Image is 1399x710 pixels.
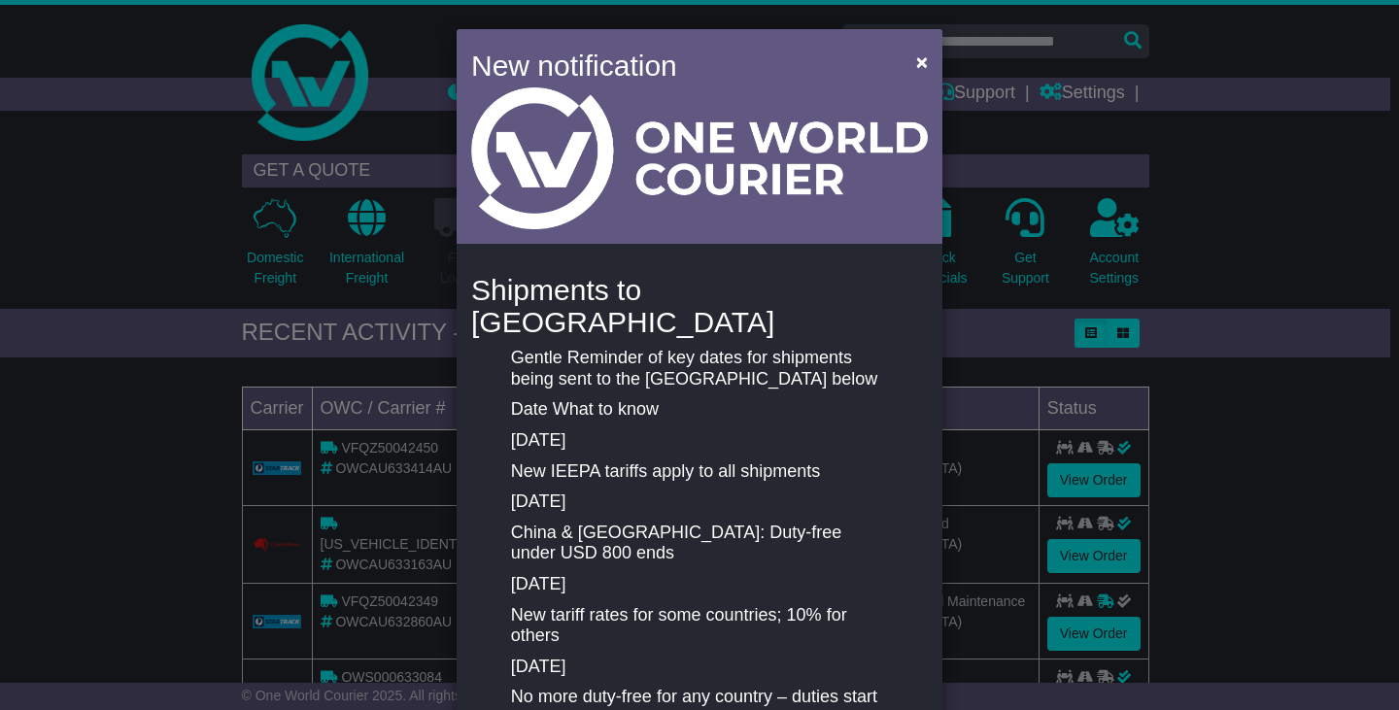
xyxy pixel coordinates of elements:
span: × [916,51,928,73]
p: New IEEPA tariffs apply to all shipments [511,461,888,483]
p: Date What to know [511,399,888,421]
p: China & [GEOGRAPHIC_DATA]: Duty-free under USD 800 ends [511,523,888,564]
p: [DATE] [511,657,888,678]
h4: New notification [471,44,888,87]
button: Close [906,42,938,82]
p: [DATE] [511,574,888,595]
p: Gentle Reminder of key dates for shipments being sent to the [GEOGRAPHIC_DATA] below [511,348,888,389]
p: [DATE] [511,430,888,452]
p: New tariff rates for some countries; 10% for others [511,605,888,647]
p: [DATE] [511,491,888,513]
h4: Shipments to [GEOGRAPHIC_DATA] [471,274,928,338]
img: Light [471,87,928,229]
